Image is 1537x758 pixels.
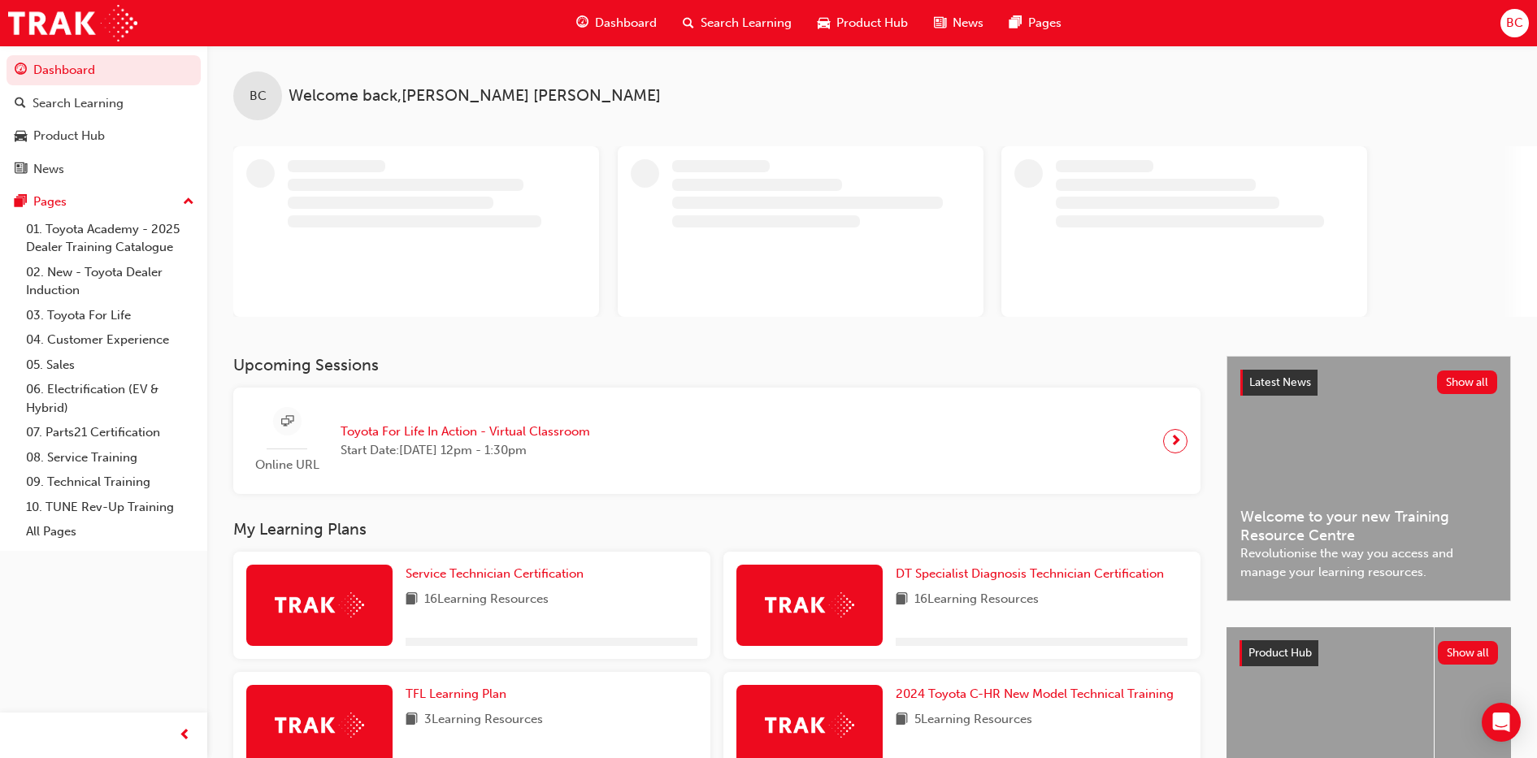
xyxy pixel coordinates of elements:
span: next-icon [1170,430,1182,453]
span: book-icon [406,590,418,610]
span: guage-icon [576,13,588,33]
span: Product Hub [836,14,908,32]
span: search-icon [15,97,26,111]
a: Product HubShow all [1240,640,1498,666]
span: book-icon [896,590,908,610]
span: Welcome back , [PERSON_NAME] [PERSON_NAME] [289,87,661,106]
a: Dashboard [7,55,201,85]
span: Revolutionise the way you access and manage your learning resources. [1240,544,1497,581]
a: Service Technician Certification [406,565,590,583]
h3: Upcoming Sessions [233,356,1201,375]
span: TFL Learning Plan [406,687,506,701]
a: Product Hub [7,121,201,151]
span: Product Hub [1248,646,1312,660]
span: 16 Learning Resources [914,590,1039,610]
a: Latest NewsShow all [1240,370,1497,396]
span: sessionType_ONLINE_URL-icon [281,412,293,432]
span: Toyota For Life In Action - Virtual Classroom [341,422,590,441]
a: 09. Technical Training [20,470,201,495]
a: 10. TUNE Rev-Up Training [20,495,201,520]
button: BC [1500,9,1529,37]
a: DT Specialist Diagnosis Technician Certification [896,565,1170,583]
span: guage-icon [15,63,27,78]
button: Pages [7,187,201,217]
a: TFL Learning Plan [406,685,513,704]
button: Show all [1437,370,1498,394]
span: up-icon [183,192,194,213]
img: Trak [765,713,854,738]
span: book-icon [406,710,418,730]
span: Search Learning [701,14,792,32]
a: search-iconSearch Learning [670,6,805,40]
h3: My Learning Plans [233,520,1201,539]
a: All Pages [20,519,201,544]
a: 01. Toyota Academy - 2025 Dealer Training Catalogue [20,217,201,260]
span: Pages [1028,14,1062,32]
img: Trak [275,592,364,617]
span: News [953,14,983,32]
span: Welcome to your new Training Resource Centre [1240,508,1497,544]
span: news-icon [15,162,27,177]
img: Trak [275,713,364,738]
a: 06. Electrification (EV & Hybrid) [20,377,201,420]
a: 04. Customer Experience [20,327,201,353]
a: Online URLToyota For Life In Action - Virtual ClassroomStart Date:[DATE] 12pm - 1:30pm [246,401,1187,481]
span: 2024 Toyota C-HR New Model Technical Training [896,687,1174,701]
a: 02. New - Toyota Dealer Induction [20,260,201,303]
img: Trak [765,592,854,617]
span: 16 Learning Resources [424,590,549,610]
a: Latest NewsShow allWelcome to your new Training Resource CentreRevolutionise the way you access a... [1227,356,1511,601]
span: prev-icon [179,726,191,746]
a: 05. Sales [20,353,201,378]
span: car-icon [818,13,830,33]
span: pages-icon [1009,13,1022,33]
a: news-iconNews [921,6,996,40]
a: 08. Service Training [20,445,201,470]
span: Dashboard [595,14,657,32]
span: news-icon [934,13,946,33]
a: 07. Parts21 Certification [20,420,201,445]
span: Service Technician Certification [406,566,584,581]
span: BC [1506,14,1523,32]
div: Pages [33,193,67,211]
span: 3 Learning Resources [424,710,543,730]
span: Online URL [246,456,328,474]
button: DashboardSearch LearningProduct HubNews [7,52,201,187]
span: 5 Learning Resources [914,710,1032,730]
div: Open Intercom Messenger [1482,703,1521,742]
a: guage-iconDashboard [563,6,670,40]
div: News [33,160,64,179]
span: Latest News [1249,375,1311,389]
div: Search Learning [33,94,124,113]
span: book-icon [896,710,908,730]
span: Start Date: [DATE] 12pm - 1:30pm [341,441,590,460]
a: 03. Toyota For Life [20,303,201,328]
a: car-iconProduct Hub [805,6,921,40]
a: 2024 Toyota C-HR New Model Technical Training [896,685,1180,704]
span: car-icon [15,129,27,144]
span: BC [250,87,267,106]
button: Show all [1438,641,1499,665]
span: pages-icon [15,195,27,210]
img: Trak [8,5,137,41]
span: search-icon [683,13,694,33]
a: News [7,154,201,184]
a: pages-iconPages [996,6,1075,40]
div: Product Hub [33,127,105,145]
span: DT Specialist Diagnosis Technician Certification [896,566,1164,581]
a: Search Learning [7,89,201,119]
